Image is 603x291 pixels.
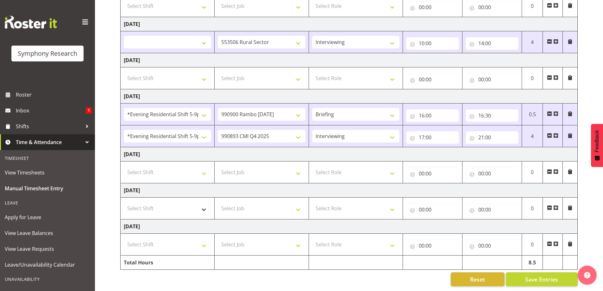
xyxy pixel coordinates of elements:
input: Click to select... [466,239,518,252]
td: [DATE] [121,89,578,104]
td: 4 [522,125,543,147]
td: 0 [522,198,543,219]
a: Leave/Unavailability Calendar [2,257,93,273]
span: Manual Timesheet Entry [5,184,90,193]
td: [DATE] [121,17,578,31]
span: Inbox [16,106,86,115]
input: Click to select... [466,109,518,122]
input: Click to select... [466,37,518,50]
a: View Leave Requests [2,241,93,257]
td: 0.5 [522,104,543,125]
input: Click to select... [406,37,459,50]
input: Click to select... [406,167,459,180]
input: Click to select... [466,203,518,216]
span: View Leave Balances [5,228,90,238]
div: Leave [2,196,93,209]
span: Leave/Unavailability Calendar [5,260,90,269]
img: Rosterit website logo [5,16,57,28]
a: Manual Timesheet Entry [2,180,93,196]
span: 1 [86,107,92,114]
td: Total Hours [121,256,215,270]
div: Unavailability [2,273,93,286]
a: View Leave Balances [2,225,93,241]
a: Apply for Leave [2,209,93,225]
td: [DATE] [121,147,578,161]
span: Shifts [16,122,82,131]
td: 0 [522,67,543,89]
div: Timesheet [2,152,93,165]
span: Roster [16,90,92,99]
input: Click to select... [406,109,459,122]
span: Time & Attendance [16,137,82,147]
input: Click to select... [466,131,518,144]
input: Click to select... [406,73,459,86]
input: Click to select... [406,131,459,144]
span: View Timesheets [5,168,90,177]
input: Click to select... [466,1,518,14]
img: help-xxl-2.png [584,272,590,278]
a: View Timesheets [2,165,93,180]
td: [DATE] [121,219,578,234]
span: Feedback [594,130,600,152]
span: View Leave Requests [5,244,90,254]
span: Apply for Leave [5,212,90,222]
div: Symphony Research [18,49,77,58]
td: 0 [522,234,543,256]
button: Reset [451,272,505,286]
td: [DATE] [121,53,578,67]
span: Reset [470,275,485,283]
td: [DATE] [121,183,578,198]
td: 4 [522,31,543,53]
span: Save Entries [525,275,558,283]
input: Click to select... [406,203,459,216]
input: Click to select... [406,1,459,14]
button: Save Entries [506,272,578,286]
td: 0 [522,161,543,183]
input: Click to select... [466,73,518,86]
button: Feedback - Show survey [591,124,603,167]
td: 8.5 [522,256,543,270]
input: Click to select... [466,167,518,180]
input: Click to select... [406,239,459,252]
